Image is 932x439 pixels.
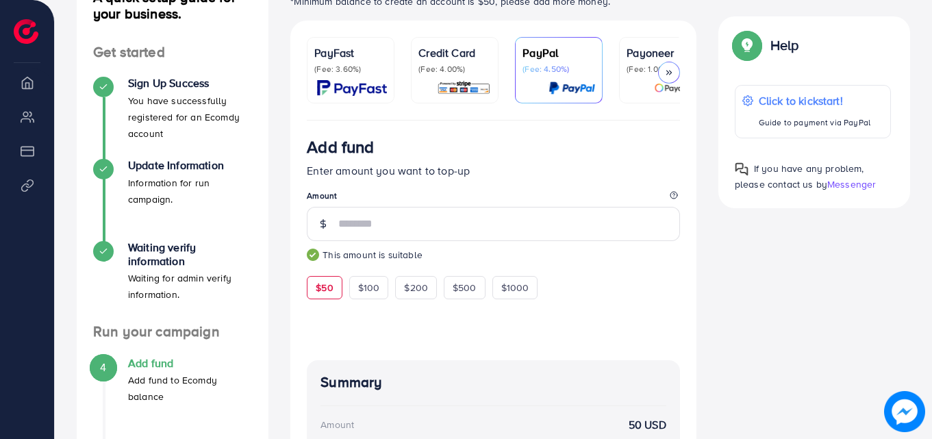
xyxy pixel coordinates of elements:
h3: Add fund [307,137,374,157]
img: card [654,80,699,96]
span: $500 [453,281,477,294]
legend: Amount [307,190,680,207]
span: $50 [316,281,333,294]
div: Amount [320,418,354,431]
img: logo [14,19,38,44]
h4: Sign Up Success [128,77,252,90]
img: guide [307,249,319,261]
p: Enter amount you want to top-up [307,162,680,179]
p: Credit Card [418,45,491,61]
p: Help [770,37,799,53]
p: Waiting for admin verify information. [128,270,252,303]
h4: Run your campaign [77,323,268,340]
span: 4 [100,360,106,375]
h4: Get started [77,44,268,61]
h4: Update Information [128,159,252,172]
img: image [888,395,921,428]
small: This amount is suitable [307,248,680,262]
p: Payoneer [627,45,699,61]
p: Guide to payment via PayPal [759,114,870,131]
iframe: PayPal [543,316,680,340]
p: Information for run campaign. [128,175,252,208]
img: Popup guide [735,162,748,176]
h4: Waiting verify information [128,241,252,267]
li: Update Information [77,159,268,241]
p: PayFast [314,45,387,61]
p: PayPal [522,45,595,61]
h4: Add fund [128,357,252,370]
p: (Fee: 4.00%) [418,64,491,75]
img: card [437,80,491,96]
span: $200 [404,281,428,294]
span: If you have any problem, please contact us by [735,162,864,191]
li: Sign Up Success [77,77,268,159]
p: You have successfully registered for an Ecomdy account [128,92,252,142]
p: (Fee: 3.60%) [314,64,387,75]
p: (Fee: 4.50%) [522,64,595,75]
h4: Summary [320,374,666,391]
p: Click to kickstart! [759,92,870,109]
li: Add fund [77,357,268,439]
span: $100 [358,281,380,294]
strong: 50 USD [629,417,666,433]
img: card [317,80,387,96]
img: card [549,80,595,96]
p: (Fee: 1.00%) [627,64,699,75]
span: $1000 [501,281,529,294]
img: Popup guide [735,33,759,58]
span: Messenger [827,177,876,191]
li: Waiting verify information [77,241,268,323]
p: Add fund to Ecomdy balance [128,372,252,405]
